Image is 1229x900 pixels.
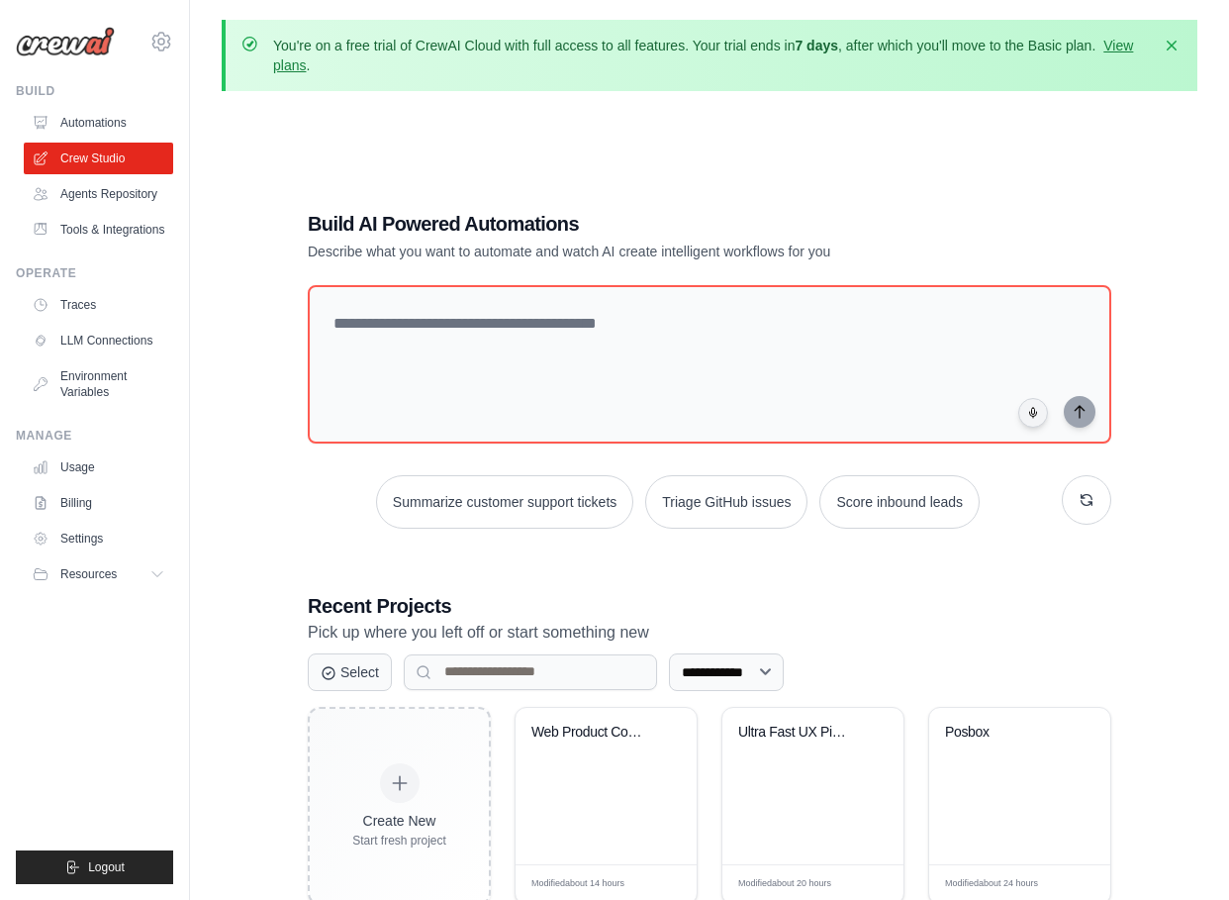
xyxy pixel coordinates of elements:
[945,724,1065,742] div: Posbox
[308,620,1111,646] p: Pick up where you left off or start something new
[531,724,651,742] div: Web Product Comprehensive Analyzer
[16,83,173,99] div: Build
[738,877,831,891] span: Modified about 20 hours
[16,428,173,444] div: Manage
[1064,877,1081,892] span: Edit
[24,523,173,554] a: Settings
[88,859,125,875] span: Logout
[24,451,173,483] a: Usage
[16,265,173,281] div: Operate
[352,833,446,849] div: Start fresh project
[531,877,624,891] span: Modified about 14 hours
[24,487,173,519] a: Billing
[857,877,874,892] span: Edit
[738,724,858,742] div: Ultra Fast UX Pipeline + Multi-Part Discord
[24,360,173,408] a: Environment Variables
[60,566,117,582] span: Resources
[352,811,446,831] div: Create New
[308,242,973,261] p: Describe what you want to automate and watch AI create intelligent workflows for you
[24,143,173,174] a: Crew Studio
[24,107,173,139] a: Automations
[308,210,973,238] h1: Build AI Powered Automations
[24,289,173,321] a: Traces
[819,475,980,529] button: Score inbound leads
[24,178,173,210] a: Agents Repository
[795,38,838,53] strong: 7 days
[308,653,392,691] button: Select
[1018,398,1048,428] button: Click to speak your automation idea
[1062,475,1111,525] button: Get new suggestions
[376,475,633,529] button: Summarize customer support tickets
[308,592,1111,620] h3: Recent Projects
[645,475,807,529] button: Triage GitHub issues
[24,558,173,590] button: Resources
[273,36,1150,75] p: You're on a free trial of CrewAI Cloud with full access to all features. Your trial ends in , aft...
[650,877,667,892] span: Edit
[945,877,1038,891] span: Modified about 24 hours
[16,850,173,884] button: Logout
[16,27,115,56] img: Logo
[24,214,173,246] a: Tools & Integrations
[24,325,173,356] a: LLM Connections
